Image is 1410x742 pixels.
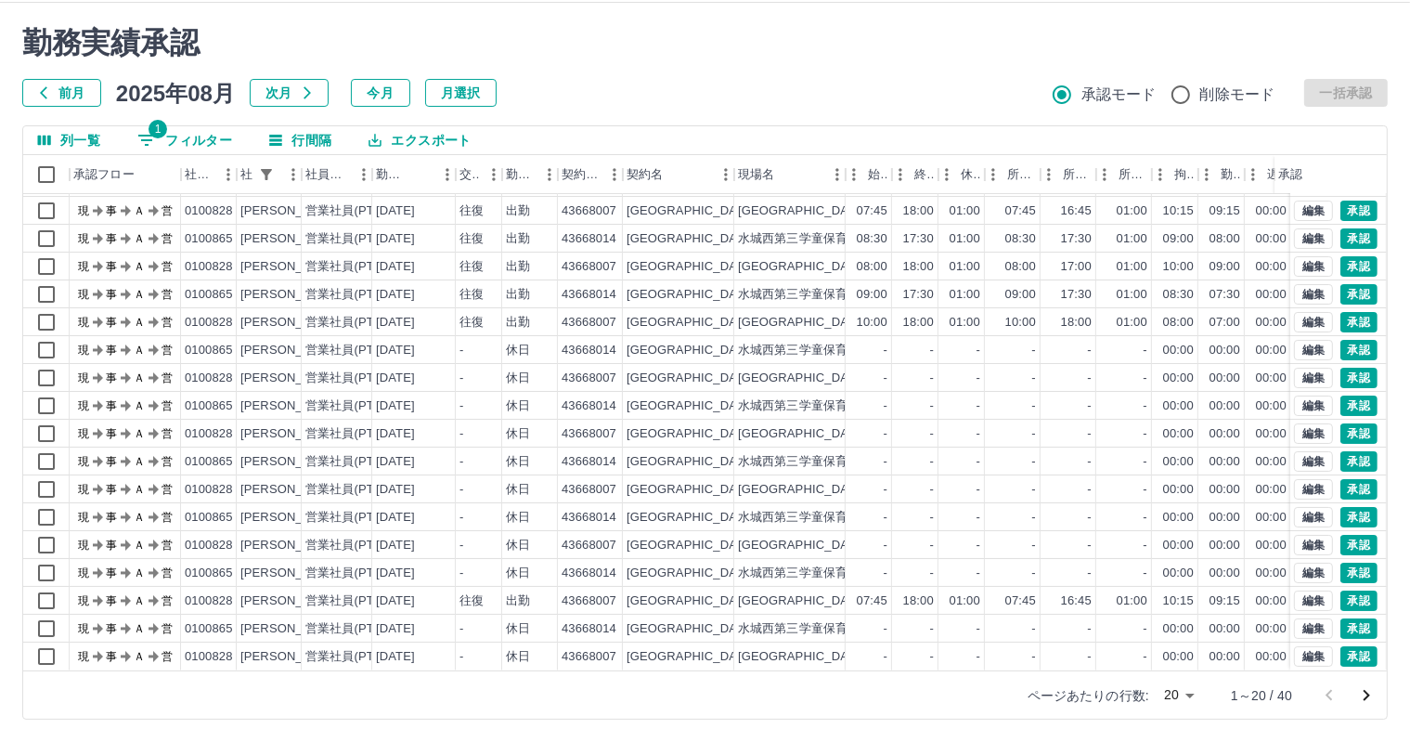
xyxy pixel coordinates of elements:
[950,286,980,304] div: 01:00
[506,155,536,194] div: 勤務区分
[162,316,173,329] text: 営
[162,399,173,412] text: 営
[903,286,934,304] div: 17:30
[738,258,866,276] div: [GEOGRAPHIC_DATA]
[1163,314,1194,332] div: 08:00
[279,161,307,189] button: メニュー
[376,370,415,387] div: [DATE]
[305,258,403,276] div: 営業社員(PT契約)
[562,258,616,276] div: 43668007
[1061,202,1092,220] div: 16:45
[134,204,145,217] text: Ａ
[903,314,934,332] div: 18:00
[1117,258,1147,276] div: 01:00
[1005,202,1036,220] div: 07:45
[22,79,101,107] button: 前月
[506,286,530,304] div: 出勤
[305,314,403,332] div: 営業社員(PT契約)
[376,286,415,304] div: [DATE]
[376,342,415,359] div: [DATE]
[1340,535,1378,555] button: 承認
[185,258,233,276] div: 0100828
[961,155,981,194] div: 休憩
[185,155,214,194] div: 社員番号
[1209,397,1240,415] div: 00:00
[1340,228,1378,249] button: 承認
[106,232,117,245] text: 事
[106,288,117,301] text: 事
[738,202,866,220] div: [GEOGRAPHIC_DATA]
[1245,155,1291,194] div: 遅刻等
[185,342,233,359] div: 0100865
[738,425,866,443] div: [GEOGRAPHIC_DATA]
[857,230,887,248] div: 08:30
[903,258,934,276] div: 18:00
[1005,258,1036,276] div: 08:00
[1294,535,1333,555] button: 編集
[868,155,888,194] div: 始業
[1005,230,1036,248] div: 08:30
[78,344,89,357] text: 現
[354,126,485,154] button: エクスポート
[162,427,173,440] text: 営
[536,161,563,189] button: メニュー
[1144,397,1147,415] div: -
[1294,479,1333,500] button: 編集
[950,202,980,220] div: 01:00
[1278,155,1302,194] div: 承認
[1256,370,1287,387] div: 00:00
[1163,342,1194,359] div: 00:00
[1294,284,1333,305] button: 編集
[823,161,851,189] button: メニュー
[1163,370,1194,387] div: 00:00
[1256,397,1287,415] div: 00:00
[1174,155,1195,194] div: 拘束
[1157,682,1201,709] div: 20
[425,79,497,107] button: 月選択
[627,230,755,248] div: [GEOGRAPHIC_DATA]
[134,344,145,357] text: Ａ
[506,397,530,415] div: 休日
[1032,342,1036,359] div: -
[1294,591,1333,611] button: 編集
[305,286,403,304] div: 営業社員(PT契約)
[1294,563,1333,583] button: 編集
[1163,258,1194,276] div: 10:00
[1096,155,1152,194] div: 所定休憩
[305,370,403,387] div: 営業社員(PT契約)
[73,155,135,194] div: 承認フロー
[1340,646,1378,667] button: 承認
[1256,425,1287,443] div: 00:00
[1117,202,1147,220] div: 01:00
[903,230,934,248] div: 17:30
[1340,368,1378,388] button: 承認
[1061,286,1092,304] div: 17:30
[1340,563,1378,583] button: 承認
[1294,340,1333,360] button: 編集
[480,161,508,189] button: メニュー
[1209,202,1240,220] div: 09:15
[185,397,233,415] div: 0100865
[1294,201,1333,221] button: 編集
[623,155,734,194] div: 契約名
[253,162,279,188] button: フィルター表示
[240,370,342,387] div: [PERSON_NAME]
[134,316,145,329] text: Ａ
[738,314,866,332] div: [GEOGRAPHIC_DATA]
[930,342,934,359] div: -
[1256,342,1287,359] div: 00:00
[459,397,463,415] div: -
[1209,314,1240,332] div: 07:00
[1340,591,1378,611] button: 承認
[78,427,89,440] text: 現
[1081,84,1157,106] span: 承認モード
[350,161,378,189] button: メニュー
[376,230,415,248] div: [DATE]
[459,342,463,359] div: -
[738,155,774,194] div: 現場名
[1007,155,1037,194] div: 所定開始
[562,202,616,220] div: 43668007
[627,397,755,415] div: [GEOGRAPHIC_DATA]
[134,399,145,412] text: Ａ
[1088,425,1092,443] div: -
